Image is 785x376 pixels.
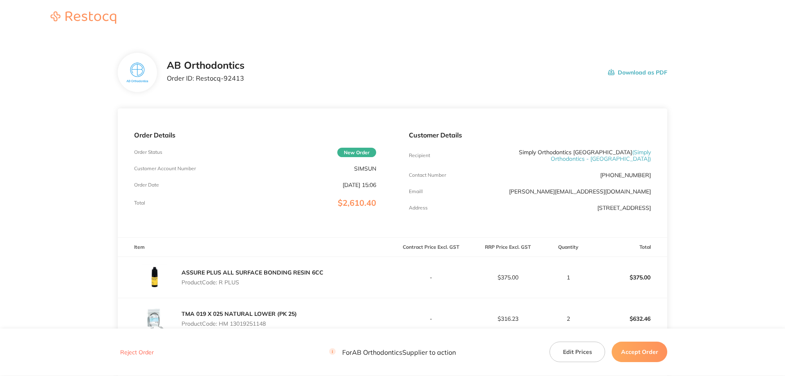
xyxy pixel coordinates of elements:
p: $632.46 [591,309,667,329]
p: 2 [547,315,590,322]
th: Quantity [546,238,590,257]
th: Total [590,238,667,257]
p: Simply Orthodontics [GEOGRAPHIC_DATA] [489,149,651,162]
a: [PERSON_NAME][EMAIL_ADDRESS][DOMAIN_NAME] [509,188,651,195]
p: Order Details [134,131,376,139]
a: ASSURE PLUS ALL SURFACE BONDING RESIN 6CC [182,269,323,276]
p: Total [134,200,145,206]
p: Contact Number [409,172,446,178]
p: Order Date [134,182,159,188]
h2: AB Orthodontics [167,60,244,71]
p: - [393,315,469,322]
button: Accept Order [612,342,667,362]
span: $2,610.40 [338,198,376,208]
span: New Order [337,148,376,157]
p: Product Code: HM 13019251148 [182,320,297,327]
p: $375.00 [470,274,546,281]
a: TMA 019 X 025 NATURAL LOWER (PK 25) [182,310,297,317]
img: c2xjeWNkeQ [124,59,150,86]
p: Customer Details [409,131,651,139]
p: Customer Account Number [134,166,196,171]
p: [STREET_ADDRESS] [597,205,651,211]
button: Reject Order [118,349,156,356]
p: Order ID: Restocq- 92413 [167,74,244,82]
a: Restocq logo [43,11,124,25]
p: 1 [547,274,590,281]
p: SIMSUN [354,165,376,172]
th: RRP Price Excl. GST [469,238,546,257]
p: $316.23 [470,315,546,322]
p: [DATE] 15:06 [343,182,376,188]
p: Order Status [134,149,162,155]
p: $375.00 [591,268,667,287]
th: Contract Price Excl. GST [392,238,469,257]
p: [PHONE_NUMBER] [600,172,651,178]
p: - [393,274,469,281]
p: Product Code: R PLUS [182,279,323,286]
img: Restocq logo [43,11,124,24]
p: Recipient [409,153,430,158]
p: Emaill [409,189,423,194]
p: For AB Orthodontics Supplier to action [329,349,456,356]
img: ZDRoNzdqdw [134,298,175,339]
th: Item [118,238,392,257]
button: Edit Prices [549,342,605,362]
span: ( Simply Orthodontics - [GEOGRAPHIC_DATA] ) [551,149,651,162]
img: eTdjN3psaA [134,257,175,298]
button: Download as PDF [608,60,667,85]
p: Address [409,205,428,211]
